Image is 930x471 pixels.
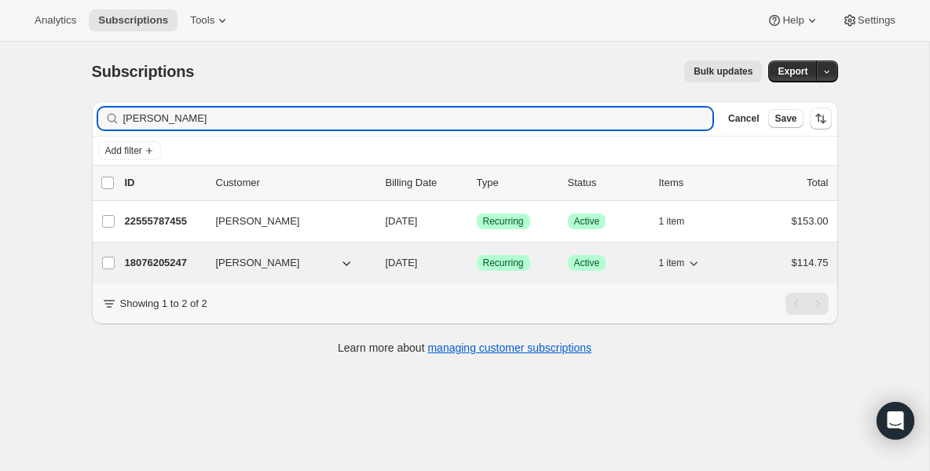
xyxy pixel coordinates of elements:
button: Analytics [25,9,86,31]
button: Save [768,109,803,128]
span: Analytics [35,14,76,27]
span: $153.00 [792,215,829,227]
span: Active [574,257,600,269]
a: managing customer subscriptions [427,341,591,354]
div: Open Intercom Messenger [877,402,914,440]
span: Subscriptions [92,63,195,80]
span: Active [574,215,600,228]
span: Add filter [105,144,142,157]
p: Billing Date [386,175,464,191]
button: Settings [833,9,905,31]
span: Bulk updates [694,65,752,78]
span: Subscriptions [98,14,168,27]
span: Settings [858,14,895,27]
button: Help [757,9,829,31]
p: Learn more about [338,340,591,356]
div: 22555787455[PERSON_NAME][DATE]SuccessRecurringSuccessActive1 item$153.00 [125,210,829,232]
button: Sort the results [810,108,832,130]
div: IDCustomerBilling DateTypeStatusItemsTotal [125,175,829,191]
span: 1 item [659,257,685,269]
button: 1 item [659,210,702,232]
span: [DATE] [386,257,418,268]
span: [DATE] [386,215,418,227]
button: Export [768,60,817,82]
span: Tools [190,14,214,27]
span: Recurring [483,257,524,269]
span: [PERSON_NAME] [216,255,300,271]
span: Help [782,14,804,27]
button: Add filter [98,141,161,160]
p: Showing 1 to 2 of 2 [120,296,207,312]
div: 18076205247[PERSON_NAME][DATE]SuccessRecurringSuccessActive1 item$114.75 [125,252,829,274]
nav: Pagination [785,293,829,315]
p: 18076205247 [125,255,203,271]
p: Status [568,175,646,191]
p: Total [807,175,828,191]
p: Customer [216,175,373,191]
button: [PERSON_NAME] [207,209,364,234]
span: 1 item [659,215,685,228]
span: Export [778,65,807,78]
span: Recurring [483,215,524,228]
span: Save [774,112,796,125]
button: Cancel [722,109,765,128]
button: Bulk updates [684,60,762,82]
div: Type [477,175,555,191]
span: $114.75 [792,257,829,268]
p: 22555787455 [125,214,203,229]
p: ID [125,175,203,191]
button: 1 item [659,252,702,274]
button: [PERSON_NAME] [207,250,364,276]
button: Subscriptions [89,9,178,31]
input: Filter subscribers [123,108,713,130]
span: Cancel [728,112,759,125]
button: Tools [181,9,240,31]
span: [PERSON_NAME] [216,214,300,229]
div: Items [659,175,738,191]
